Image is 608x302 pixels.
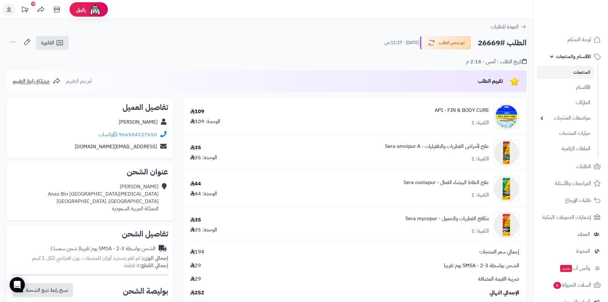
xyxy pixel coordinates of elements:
a: العودة للطلبات [491,23,527,31]
div: تاريخ الطلب : أمس - 2:18 م [466,58,527,66]
img: 1716428416-22261-04001942021708a001bhx3901-90x90.png [494,140,519,166]
a: الماركات [537,96,594,110]
small: 4 قطعة [124,262,168,269]
div: الوحدة: 35 [190,226,217,234]
a: تحديثات المنصة [17,3,33,18]
h2: تفاصيل العميل [11,104,168,111]
small: [DATE] - 11:27 ص [384,40,419,46]
h2: عنوان الشحن [11,168,168,176]
a: API - FIN & BODY CURE [435,107,489,114]
span: نسخ رابط تتبع الشحنة [26,286,68,294]
button: نسخ رابط تتبع الشحنة [12,283,73,297]
a: السلات المتروكة6 [537,277,604,293]
span: ضريبة القيمة المضافة [478,275,519,283]
span: الفاتورة [41,39,54,47]
a: واتساب [99,131,117,138]
span: لم تقم بتحديد أوزان للمنتجات ، وزن افتراضي للكل 1 كجم [32,254,140,262]
span: 6 [553,282,561,289]
a: الفاتورة [36,36,69,50]
a: المدونة [537,244,604,259]
a: المنتجات [537,66,594,79]
a: [EMAIL_ADDRESS][DOMAIN_NAME] [75,143,157,151]
div: الوحدة: 35 [190,154,217,161]
a: المراجعات والأسئلة [537,176,604,191]
span: رفيق [76,6,86,13]
span: وآتس آب [559,264,590,273]
strong: إجمالي القطع: [139,262,168,269]
img: logo-2.png [565,16,602,30]
div: الكمية: 1 [471,191,489,199]
div: 109 [190,108,204,115]
div: [PERSON_NAME] Anas Bin [GEOGRAPHIC_DATA][MEDICAL_DATA] [GEOGRAPHIC_DATA]، [GEOGRAPHIC_DATA] الممل... [48,183,159,212]
span: مشاركة رابط التقييم [13,77,49,85]
strong: إجمالي الوزن: [141,254,168,262]
img: ai-face.png [89,3,101,16]
span: الأقسام والمنتجات [556,52,591,61]
span: العملاء [578,230,590,239]
div: الكمية: 1 [471,155,489,163]
div: الكمية: 1 [471,228,489,235]
span: العودة للطلبات [491,23,519,31]
span: المدونة [576,247,590,256]
img: 81H0ip9TpgL._AC_SL1500_-90x90.jpg [494,104,519,129]
a: علاج النقاط البيضاء الفعال - Sera costapur [403,179,489,186]
span: 194 [190,248,204,256]
div: الشحن بواسطة SMSA - 2-3 يوم تقريبا [50,245,155,252]
span: جديد [560,265,572,272]
a: [PERSON_NAME] [119,118,158,126]
a: الملفات الرقمية [537,142,594,156]
button: تم شحن الطلب [420,36,471,50]
span: الشحن بواسطة SMSA - 2-3 يوم تقريبا [444,262,519,269]
h2: بوليصة الشحن [123,287,168,295]
div: Open Intercom Messenger [10,277,25,292]
span: 29 [190,275,201,283]
span: 252 [190,289,204,297]
div: الوحدة: 109 [190,118,220,125]
a: مشاركة رابط التقييم [13,77,60,85]
img: 1716429157-13145-4001942022408_43179_-int-_sera-mycopur-100-ml-90x90.png [494,212,519,238]
a: الأقسام [537,81,594,94]
a: مواصفات المنتجات [537,111,594,125]
span: لم يتم التقييم [66,77,92,85]
span: إجمالي سعر المنتجات [479,248,519,256]
div: 10 [31,2,35,6]
h2: تفاصيل الشحن [11,230,168,238]
a: 966504127650 [119,131,157,138]
span: تقييم الطلب [478,77,503,85]
img: 1716428605-13569-4001942021401_43148_-es-_sera-costapur-100-ml-90x90.png [494,176,519,202]
div: 35 [190,144,201,151]
span: ( شحن سمسا ) [50,245,80,252]
a: طلبات الإرجاع [537,193,604,208]
a: لوحة التحكم [537,32,604,47]
div: 44 [190,180,201,188]
span: 29 [190,262,201,269]
a: مكافح الفطريات والخمول - Sera mycopur [405,215,489,222]
span: لوحة التحكم [567,35,591,44]
div: الوحدة: 44 [190,190,217,197]
span: الطلبات [576,162,591,171]
div: الكمية: 1 [471,119,489,127]
a: العملاء [537,227,604,242]
a: علاج لأمراض الفطريات والطفيليات - Sera omnipur A [385,143,489,150]
h2: الطلب #26669 [478,36,527,50]
div: 35 [190,216,201,224]
a: إشعارات التحويلات البنكية [537,210,604,225]
span: إشعارات التحويلات البنكية [543,213,591,222]
a: وآتس آبجديد [537,260,604,276]
span: المراجعات والأسئلة [555,179,591,188]
span: السلات المتروكة [553,281,591,290]
span: الإجمالي النهائي [490,289,519,297]
a: الطلبات [537,159,604,174]
span: طلبات الإرجاع [565,196,591,205]
a: خيارات المنتجات [537,127,594,140]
